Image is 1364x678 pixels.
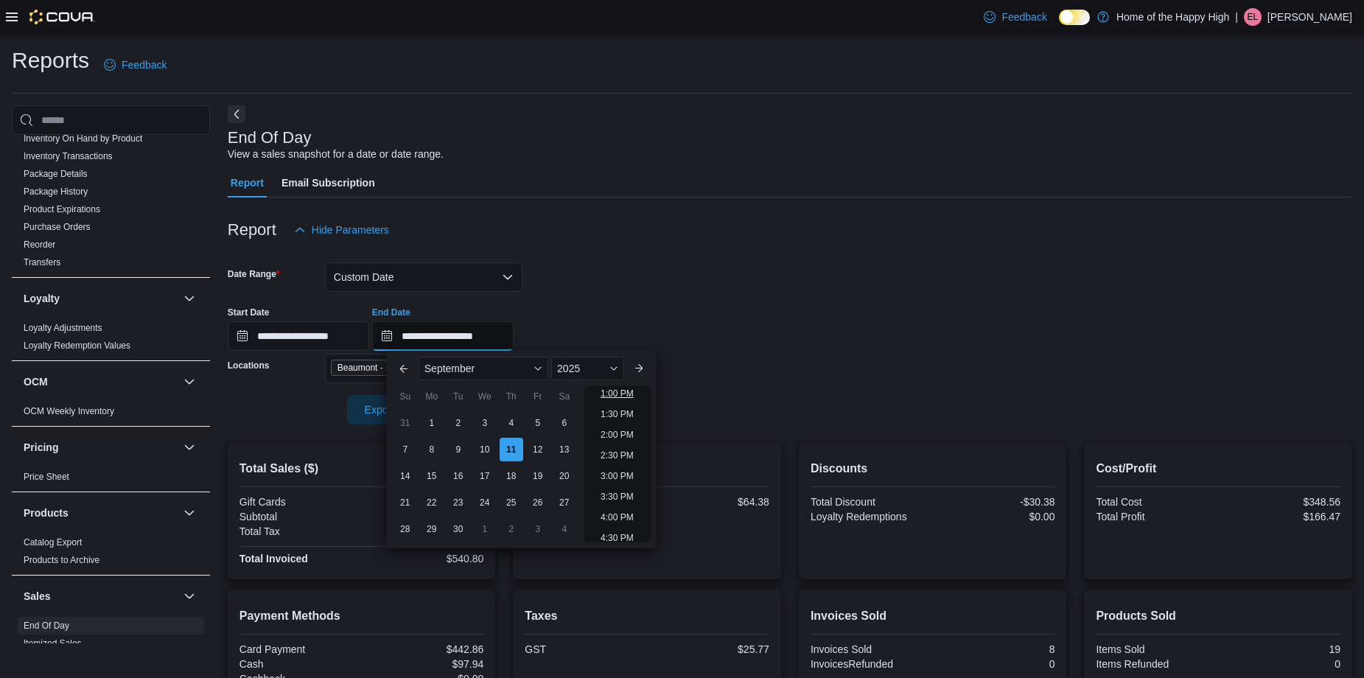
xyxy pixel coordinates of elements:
[29,10,95,24] img: Cova
[12,59,210,277] div: Inventory
[24,322,102,334] span: Loyalty Adjustments
[228,129,312,147] h3: End Of Day
[228,221,276,239] h3: Report
[239,643,359,655] div: Card Payment
[331,360,471,376] span: Beaumont - Montalet - Fire & Flower
[24,537,82,548] a: Catalog Export
[526,438,550,461] div: day-12
[650,643,769,655] div: $25.77
[181,373,198,391] button: OCM
[239,658,359,670] div: Cash
[1059,25,1060,26] span: Dark Mode
[595,385,640,402] li: 1:00 PM
[24,221,91,233] span: Purchase Orders
[24,150,113,162] span: Inventory Transactions
[420,517,444,541] div: day-29
[12,468,210,492] div: Pricing
[228,105,245,123] button: Next
[420,411,444,435] div: day-1
[12,534,210,575] div: Products
[24,204,100,214] a: Product Expirations
[24,239,55,251] span: Reorder
[24,186,88,198] span: Package History
[24,151,113,161] a: Inventory Transactions
[394,491,417,514] div: day-21
[181,504,198,522] button: Products
[936,658,1055,670] div: 0
[228,147,444,162] div: View a sales snapshot for a date or date range.
[365,496,484,508] div: $0.00
[525,643,644,655] div: GST
[24,638,82,649] a: Itemized Sales
[122,57,167,72] span: Feedback
[500,464,523,488] div: day-18
[24,472,69,482] a: Price Sheet
[978,2,1052,32] a: Feedback
[181,587,198,605] button: Sales
[356,395,421,424] span: Export
[392,410,578,542] div: September, 2025
[24,406,114,416] a: OCM Weekly Inventory
[447,411,470,435] div: day-2
[239,553,308,565] strong: Total Invoiced
[24,506,178,520] button: Products
[811,643,930,655] div: Invoices Sold
[1116,8,1229,26] p: Home of the Happy High
[473,438,497,461] div: day-10
[394,438,417,461] div: day-7
[228,321,369,351] input: Press the down key to open a popover containing a calendar.
[1096,496,1215,508] div: Total Cost
[24,374,48,389] h3: OCM
[811,658,930,670] div: InvoicesRefunded
[553,517,576,541] div: day-4
[24,222,91,232] a: Purchase Orders
[811,511,930,523] div: Loyalty Redemptions
[228,307,270,318] label: Start Date
[394,411,417,435] div: day-31
[525,607,769,625] h2: Taxes
[24,203,100,215] span: Product Expirations
[526,385,550,408] div: Fr
[394,517,417,541] div: day-28
[24,186,88,197] a: Package History
[24,621,69,631] a: End Of Day
[239,511,359,523] div: Subtotal
[24,291,178,306] button: Loyalty
[1248,8,1259,26] span: EL
[1221,511,1340,523] div: $166.47
[181,290,198,307] button: Loyalty
[239,460,484,478] h2: Total Sales ($)
[500,438,523,461] div: day-11
[1096,643,1215,655] div: Items Sold
[24,440,178,455] button: Pricing
[595,529,640,547] li: 4:30 PM
[500,385,523,408] div: Th
[1244,8,1262,26] div: Emily Landry
[811,460,1055,478] h2: Discounts
[473,411,497,435] div: day-3
[447,517,470,541] div: day-30
[24,323,102,333] a: Loyalty Adjustments
[24,405,114,417] span: OCM Weekly Inventory
[420,464,444,488] div: day-15
[392,357,416,380] button: Previous Month
[24,291,60,306] h3: Loyalty
[12,319,210,360] div: Loyalty
[473,517,497,541] div: day-1
[526,491,550,514] div: day-26
[181,438,198,456] button: Pricing
[419,357,548,380] div: Button. Open the month selector. September is currently selected.
[811,496,930,508] div: Total Discount
[394,464,417,488] div: day-14
[228,268,280,280] label: Date Range
[394,385,417,408] div: Su
[98,50,172,80] a: Feedback
[24,589,178,604] button: Sales
[1096,511,1215,523] div: Total Profit
[553,385,576,408] div: Sa
[936,496,1055,508] div: -$30.38
[553,438,576,461] div: day-13
[595,467,640,485] li: 3:00 PM
[420,385,444,408] div: Mo
[1221,643,1340,655] div: 19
